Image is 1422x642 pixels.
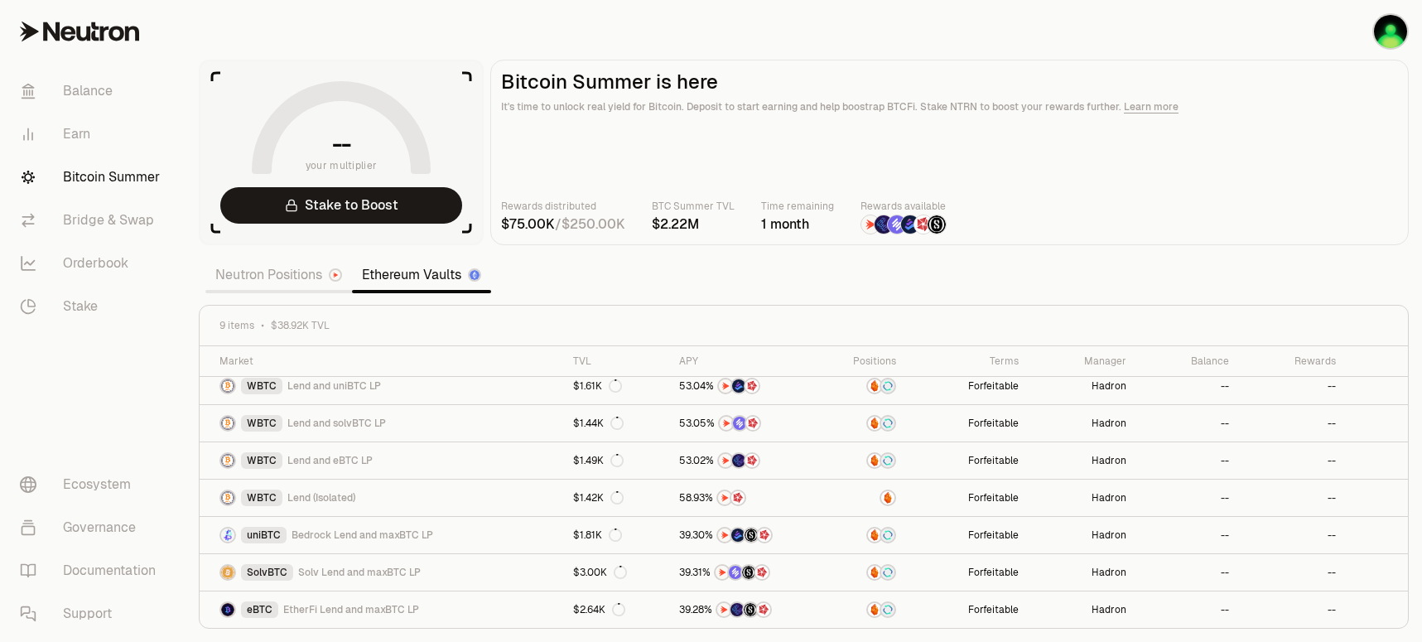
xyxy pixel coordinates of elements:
img: Bedrock Diamonds [901,215,919,234]
p: Rewards available [860,198,947,215]
a: Hadron [1029,442,1136,479]
a: NTRNMars Fragments [669,480,822,516]
a: WBTC LogoWBTCLend and eBTC LP [200,442,563,479]
a: Hadron [1029,405,1136,442]
img: Amber [868,417,881,430]
div: uniBTC [241,527,287,543]
a: NTRNBedrock DiamondsStructured PointsMars Fragments [669,517,822,553]
img: NTRN [720,417,733,430]
button: AmberSupervault [832,601,896,618]
a: Hadron [1029,480,1136,516]
span: 9 items [219,319,254,332]
img: Amber [868,529,881,542]
span: EtherFi Lend and maxBTC LP [283,603,419,616]
a: -- [1136,517,1239,553]
button: Forfeitable [968,417,1019,430]
img: uniBTC Logo [221,529,234,542]
img: Amber [868,566,881,579]
button: Forfeitable [968,379,1019,393]
a: Support [7,592,179,635]
a: Governance [7,506,179,549]
img: Amber [868,379,881,393]
div: APY [679,355,812,368]
div: $1.42K [573,491,624,504]
a: -- [1136,442,1239,479]
div: WBTC [241,378,282,394]
button: AmberSupervault [832,452,896,469]
button: NTRNSolv PointsStructured PointsMars Fragments [679,564,812,581]
button: Forfeitable [968,603,1019,616]
button: AmberSupervault [832,527,896,543]
button: Forfeitable [968,566,1019,579]
img: Amber [868,454,881,467]
a: Hadron [1029,554,1136,591]
a: $3.00K [563,554,669,591]
a: $1.61K [563,368,669,404]
span: $38.92K TVL [271,319,330,332]
a: -- [1239,405,1346,442]
img: NTRN [718,491,731,504]
div: $3.00K [573,566,627,579]
div: $1.44K [573,417,624,430]
button: Forfeitable [968,491,1019,504]
img: Structured Points [745,529,758,542]
a: AmberSupervault [822,442,906,479]
img: Structured Points [742,566,755,579]
img: Supervault [881,566,894,579]
img: Supervault [881,603,894,616]
img: NTRN [719,379,732,393]
img: Mars Fragments [745,379,759,393]
a: Hadron [1029,517,1136,553]
div: eBTC [241,601,278,618]
img: Structured Points [928,215,946,234]
a: Ethereum Vaults [352,258,491,292]
a: -- [1239,480,1346,516]
button: NTRNBedrock DiamondsStructured PointsMars Fragments [679,527,812,543]
img: NTRN [719,454,732,467]
img: Ethereum Logo [470,270,480,280]
a: WBTC LogoWBTCLend (Isolated) [200,480,563,516]
img: Supervault [881,529,894,542]
a: -- [1239,368,1346,404]
div: $2.64K [573,603,625,616]
img: WBTC Logo [221,491,234,504]
a: -- [1239,554,1346,591]
div: $1.61K [573,379,622,393]
div: WBTC [241,490,282,506]
a: AmberSupervault [822,368,906,404]
a: -- [1136,405,1239,442]
a: Earn [7,113,179,156]
a: Neutron Positions [205,258,352,292]
img: NTRN [718,529,731,542]
span: Solv Lend and maxBTC LP [298,566,421,579]
img: Supervault [881,454,894,467]
img: Mars Fragments [755,566,769,579]
div: 1 month [761,215,834,234]
img: Solv Points [729,566,742,579]
a: Documentation [7,549,179,592]
a: Orderbook [7,242,179,285]
img: Structured Points [744,603,757,616]
div: Rewards [1249,355,1336,368]
a: -- [1136,480,1239,516]
a: Stake to Boost [220,187,462,224]
a: NTRNEtherFi PointsStructured PointsMars Fragments [669,591,822,628]
a: -- [1136,554,1239,591]
span: Lend and eBTC LP [287,454,373,467]
div: Manager [1039,355,1126,368]
div: / [501,215,625,234]
a: Forfeitable [906,554,1029,591]
h2: Bitcoin Summer is here [501,70,1398,94]
div: WBTC [241,415,282,432]
a: Hadron [1029,368,1136,404]
a: $2.64K [563,591,669,628]
img: Supervault [881,417,894,430]
img: ledger [1374,15,1407,48]
a: Forfeitable [906,591,1029,628]
button: AmberSupervault [832,564,896,581]
a: Learn more [1124,100,1179,113]
div: WBTC [241,452,282,469]
a: WBTC LogoWBTCLend and solvBTC LP [200,405,563,442]
button: Amber [832,490,896,506]
button: NTRNEtherFi PointsStructured PointsMars Fragments [679,601,812,618]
